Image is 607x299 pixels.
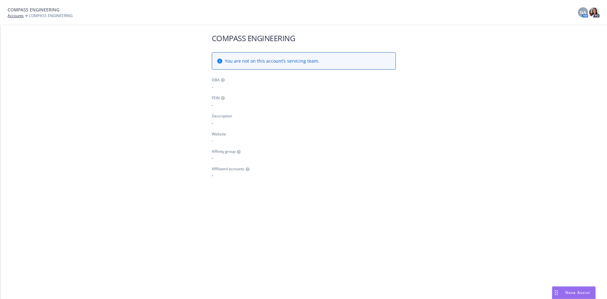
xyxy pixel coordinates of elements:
span: COMPASS ENGINEERING [29,13,73,19]
span: - [212,102,396,108]
div: Drag to move [552,287,560,299]
div: Website [212,131,396,137]
div: FEIN [212,95,220,101]
span: You are not on this account’s servicing team. [225,58,319,64]
span: - [212,120,396,126]
span: - [212,84,396,90]
span: - [212,154,396,161]
h1: COMPASS ENGINEERING [212,33,396,43]
span: COMPASS ENGINEERING [8,6,59,13]
span: NA [580,9,586,16]
span: Affiliated accounts [212,166,244,172]
div: DBA [212,77,220,83]
span: Affinity group [212,149,236,154]
div: Description [212,113,232,119]
img: photo [589,7,599,17]
div: - [212,137,396,144]
span: Nova Assist [565,290,590,295]
button: Nova Assist [552,286,596,299]
span: - [212,172,396,178]
a: Accounts [8,13,24,19]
